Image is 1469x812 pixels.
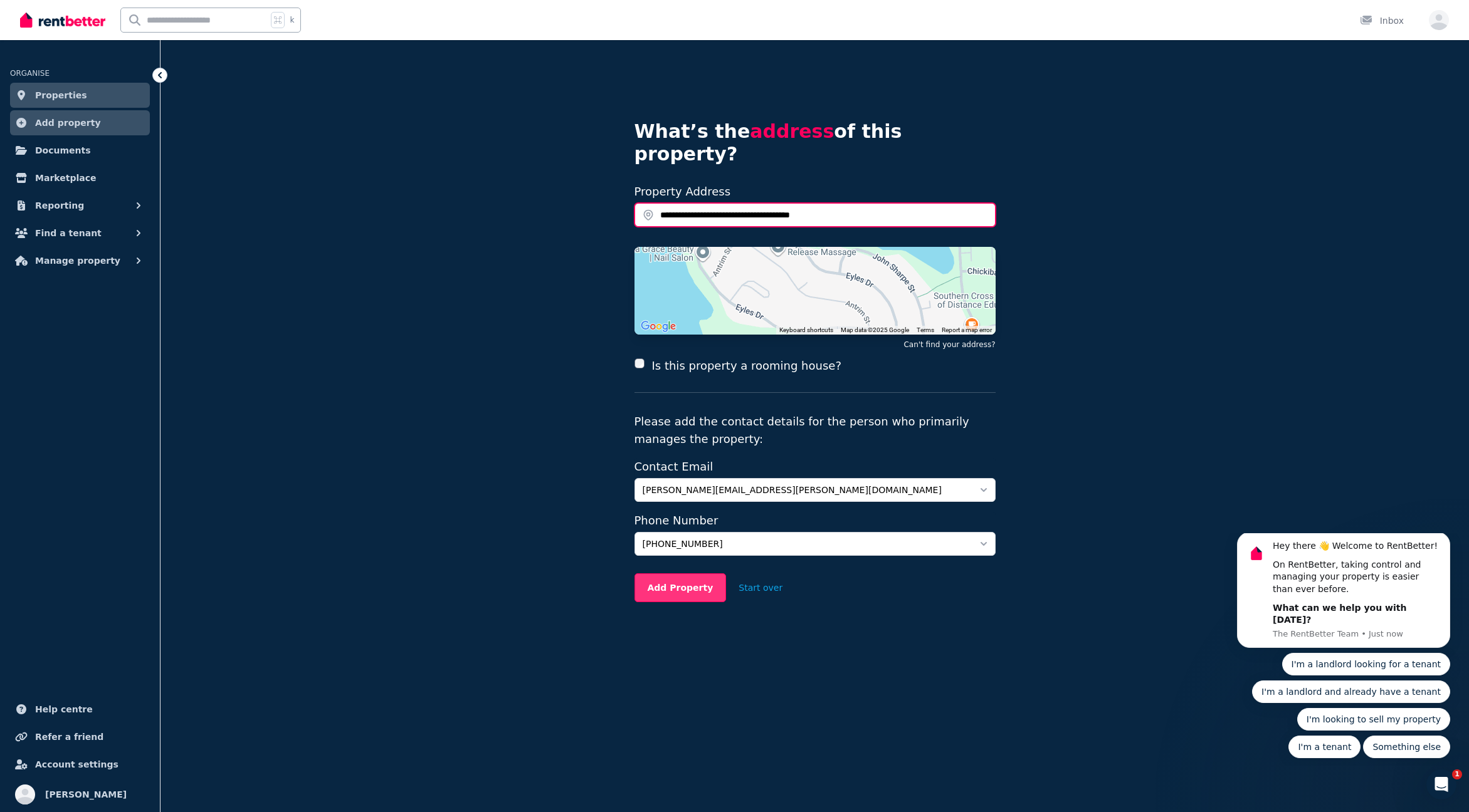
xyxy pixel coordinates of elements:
[35,170,96,185] span: Marketplace
[726,574,795,601] button: Start over
[750,120,834,142] span: address
[10,221,150,246] button: Find a tenant
[35,253,120,268] span: Manage property
[19,120,232,225] div: Quick reply options
[35,702,93,717] span: Help centre
[779,326,833,335] button: Keyboard shortcuts
[638,318,679,335] img: Google
[55,70,188,92] b: What can we help you with [DATE]?
[55,26,223,63] div: On RentBetter, taking control and managing your property is easier than ever before.
[10,193,150,218] button: Reporting
[35,757,118,772] span: Account settings
[634,532,996,556] button: [PHONE_NUMBER]
[10,110,150,135] a: Add property
[634,413,996,448] p: Please add the contact details for the person who primarily manages the property:
[634,458,996,476] label: Contact Email
[34,147,232,170] button: Quick reply: I'm a landlord and already have a tenant
[28,10,48,30] img: Profile image for The RentBetter Team
[290,15,294,25] span: k
[1452,769,1462,779] span: 1
[1360,14,1404,27] div: Inbox
[79,175,232,197] button: Quick reply: I'm looking to sell my property
[634,512,996,529] label: Phone Number
[10,83,150,108] a: Properties
[10,697,150,722] a: Help centre
[55,7,223,93] div: Message content
[643,538,970,550] span: [PHONE_NUMBER]
[638,318,679,335] a: Open this area in Google Maps (opens a new window)
[35,143,91,158] span: Documents
[64,120,233,142] button: Quick reply: I'm a landlord looking for a tenant
[145,202,232,225] button: Quick reply: Something else
[10,138,150,163] a: Documents
[70,202,142,225] button: Quick reply: I'm a tenant
[917,326,934,333] a: Terms (opens in new tab)
[35,88,87,103] span: Properties
[634,185,731,198] label: Property Address
[10,165,150,190] a: Marketplace
[35,198,84,213] span: Reporting
[634,120,996,165] h4: What’s the of this property?
[652,357,841,375] label: Is this property a rooming house?
[10,69,50,78] span: ORGANISE
[634,478,996,502] button: [PERSON_NAME][EMAIL_ADDRESS][PERSON_NAME][DOMAIN_NAME]
[1218,533,1469,766] iframe: Intercom notifications message
[10,724,150,749] a: Refer a friend
[10,248,150,273] button: Manage property
[942,326,992,333] a: Report a map error
[841,326,909,333] span: Map data ©2025 Google
[55,7,223,19] div: Hey there 👋 Welcome to RentBetter!
[35,729,103,744] span: Refer a friend
[45,787,127,802] span: [PERSON_NAME]
[634,573,727,602] button: Add Property
[1426,769,1456,799] iframe: Intercom live chat
[20,11,105,29] img: RentBetter
[55,95,223,107] p: Message from The RentBetter Team, sent Just now
[35,226,102,241] span: Find a tenant
[10,752,150,777] a: Account settings
[643,484,970,496] span: [PERSON_NAME][EMAIL_ADDRESS][PERSON_NAME][DOMAIN_NAME]
[903,340,995,350] button: Can't find your address?
[35,115,101,130] span: Add property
